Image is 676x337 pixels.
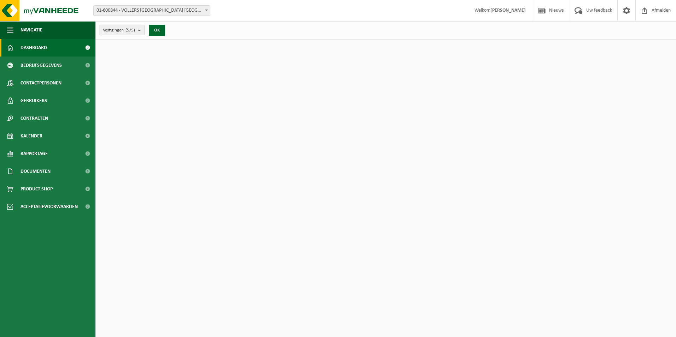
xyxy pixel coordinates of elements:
[94,6,210,16] span: 01-600844 - VOLLERS BELGIUM NV - ANTWERPEN
[21,145,48,162] span: Rapportage
[103,25,135,36] span: Vestigingen
[126,28,135,32] count: (5/5)
[490,8,526,13] strong: [PERSON_NAME]
[21,198,78,215] span: Acceptatievoorwaarden
[149,25,165,36] button: OK
[21,127,42,145] span: Kalender
[99,25,145,35] button: Vestigingen(5/5)
[21,21,42,39] span: Navigatie
[21,162,51,180] span: Documenten
[93,5,210,16] span: 01-600844 - VOLLERS BELGIUM NV - ANTWERPEN
[21,57,62,74] span: Bedrijfsgegevens
[21,74,62,92] span: Contactpersonen
[21,39,47,57] span: Dashboard
[21,92,47,110] span: Gebruikers
[21,110,48,127] span: Contracten
[21,180,53,198] span: Product Shop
